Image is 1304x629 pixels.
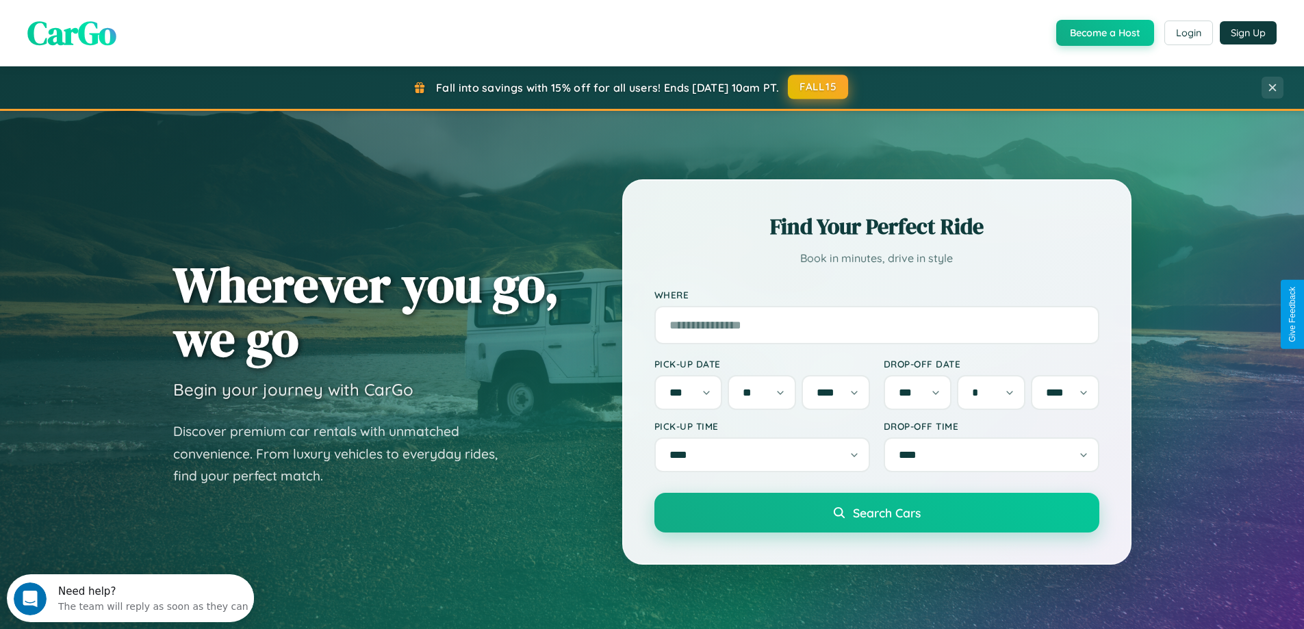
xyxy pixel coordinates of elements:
[436,81,779,94] span: Fall into savings with 15% off for all users! Ends [DATE] 10am PT.
[884,420,1099,432] label: Drop-off Time
[853,505,921,520] span: Search Cars
[27,10,116,55] span: CarGo
[654,211,1099,242] h2: Find Your Perfect Ride
[654,420,870,432] label: Pick-up Time
[1056,20,1154,46] button: Become a Host
[173,379,413,400] h3: Begin your journey with CarGo
[51,23,242,37] div: The team will reply as soon as they can
[7,574,254,622] iframe: Intercom live chat discovery launcher
[173,420,515,487] p: Discover premium car rentals with unmatched convenience. From luxury vehicles to everyday rides, ...
[14,582,47,615] iframe: Intercom live chat
[654,493,1099,532] button: Search Cars
[1288,287,1297,342] div: Give Feedback
[5,5,255,43] div: Open Intercom Messenger
[654,248,1099,268] p: Book in minutes, drive in style
[173,257,559,365] h1: Wherever you go, we go
[654,289,1099,300] label: Where
[654,358,870,370] label: Pick-up Date
[788,75,848,99] button: FALL15
[884,358,1099,370] label: Drop-off Date
[1164,21,1213,45] button: Login
[1220,21,1277,44] button: Sign Up
[51,12,242,23] div: Need help?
